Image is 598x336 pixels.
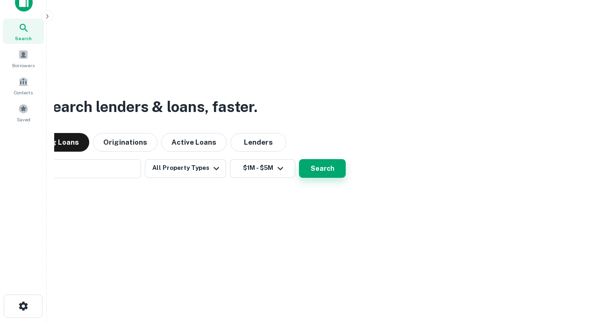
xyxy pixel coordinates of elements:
[230,159,295,178] button: $1M - $5M
[145,159,226,178] button: All Property Types
[93,133,157,152] button: Originations
[14,89,33,96] span: Contacts
[15,35,32,42] span: Search
[12,62,35,69] span: Borrowers
[161,133,227,152] button: Active Loans
[551,261,598,306] iframe: Chat Widget
[3,19,44,44] a: Search
[3,46,44,71] a: Borrowers
[3,100,44,125] a: Saved
[17,116,30,123] span: Saved
[230,133,286,152] button: Lenders
[299,159,346,178] button: Search
[3,73,44,98] a: Contacts
[43,96,257,118] h3: Search lenders & loans, faster.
